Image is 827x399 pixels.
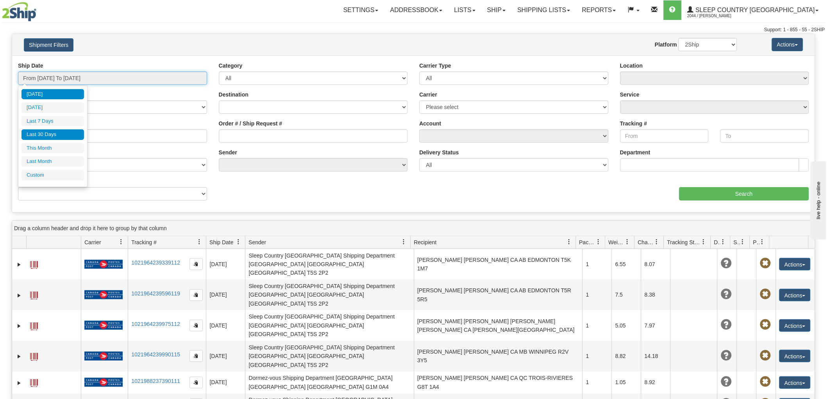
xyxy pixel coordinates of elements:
span: Sender [249,238,266,246]
div: grid grouping header [12,221,815,236]
td: 1 [582,341,612,371]
label: Account [419,120,441,127]
a: Tracking Status filter column settings [697,235,711,249]
li: Custom [21,170,84,181]
span: Sleep Country [GEOGRAPHIC_DATA] [694,7,815,13]
a: Pickup Status filter column settings [756,235,769,249]
button: Copy to clipboard [190,258,203,270]
label: Delivery Status [419,149,459,156]
li: This Month [21,143,84,154]
button: Actions [772,38,803,51]
td: [DATE] [206,341,245,371]
td: 8.07 [641,249,670,279]
img: 20 - Canada Post [84,378,123,387]
a: Label [30,288,38,301]
span: Recipient [414,238,437,246]
label: Platform [655,41,677,48]
span: 2044 / [PERSON_NAME] [687,12,746,20]
span: Shipment Issues [734,238,740,246]
a: Settings [337,0,384,20]
span: Charge [638,238,654,246]
li: [DATE] [21,89,84,100]
input: From [620,129,709,143]
a: 1021964239339112 [131,259,180,266]
a: Reports [576,0,622,20]
td: 6.55 [612,249,641,279]
label: Location [620,62,643,70]
td: [PERSON_NAME] [PERSON_NAME] CA MB WINNIPEG R2V 3Y5 [414,341,583,371]
a: Label [30,349,38,362]
label: Sender [219,149,237,156]
a: Label [30,376,38,388]
a: Lists [448,0,481,20]
label: Category [219,62,243,70]
td: 14.18 [641,341,670,371]
td: [DATE] [206,279,245,310]
span: Unknown [721,258,732,269]
td: Sleep Country [GEOGRAPHIC_DATA] Shipping Department [GEOGRAPHIC_DATA] [GEOGRAPHIC_DATA] [GEOGRAPH... [245,310,414,341]
a: Ship [482,0,512,20]
a: Tracking # filter column settings [193,235,206,249]
a: Sleep Country [GEOGRAPHIC_DATA] 2044 / [PERSON_NAME] [682,0,825,20]
span: Delivery Status [714,238,721,246]
button: Actions [779,319,811,332]
td: [PERSON_NAME] [PERSON_NAME] CA AB EDMONTON T5R 5R5 [414,279,583,310]
td: 7.5 [612,279,641,310]
a: Expand [15,292,23,299]
a: Expand [15,379,23,387]
td: Dormez-vous Shipping Department [GEOGRAPHIC_DATA] [GEOGRAPHIC_DATA] [GEOGRAPHIC_DATA] G1M 0A4 [245,372,414,394]
button: Copy to clipboard [190,320,203,331]
td: 7.97 [641,310,670,341]
button: Copy to clipboard [190,350,203,362]
div: live help - online [6,7,72,13]
a: Expand [15,261,23,268]
td: 1 [582,372,612,394]
label: Ship Date [18,62,43,70]
button: Copy to clipboard [190,377,203,388]
button: Actions [779,258,811,270]
a: Weight filter column settings [621,235,634,249]
a: Expand [15,322,23,330]
a: Recipient filter column settings [562,235,576,249]
li: Last 7 Days [21,116,84,127]
span: Pickup Not Assigned [760,376,771,387]
td: [PERSON_NAME] [PERSON_NAME] CA AB EDMONTON T5K 1M7 [414,249,583,279]
a: Addressbook [384,0,448,20]
span: Pickup Status [753,238,760,246]
a: Delivery Status filter column settings [717,235,730,249]
a: Sender filter column settings [397,235,410,249]
span: Unknown [721,376,732,387]
button: Actions [779,376,811,389]
button: Actions [779,289,811,301]
td: [PERSON_NAME] [PERSON_NAME] [PERSON_NAME] [PERSON_NAME] CA [PERSON_NAME][GEOGRAPHIC_DATA] [414,310,583,341]
td: [DATE] [206,310,245,341]
img: logo2044.jpg [2,2,36,21]
a: 1021964239975112 [131,321,180,327]
td: Sleep Country [GEOGRAPHIC_DATA] Shipping Department [GEOGRAPHIC_DATA] [GEOGRAPHIC_DATA] [GEOGRAPH... [245,341,414,371]
td: 1 [582,279,612,310]
label: Carrier Type [419,62,451,70]
a: Label [30,258,38,270]
td: Sleep Country [GEOGRAPHIC_DATA] Shipping Department [GEOGRAPHIC_DATA] [GEOGRAPHIC_DATA] [GEOGRAPH... [245,279,414,310]
li: Last 30 Days [21,129,84,140]
span: Packages [579,238,596,246]
div: Support: 1 - 855 - 55 - 2SHIP [2,27,825,33]
label: Department [620,149,651,156]
button: Copy to clipboard [190,289,203,301]
td: 8.92 [641,372,670,394]
span: Pickup Not Assigned [760,258,771,269]
a: Expand [15,352,23,360]
li: Last Month [21,156,84,167]
button: Shipment Filters [24,38,73,52]
img: 20 - Canada Post [84,320,123,330]
td: 1.05 [612,372,641,394]
span: Unknown [721,350,732,361]
label: Service [620,91,640,98]
a: Carrier filter column settings [115,235,128,249]
img: 20 - Canada Post [84,259,123,269]
span: Carrier [84,238,101,246]
a: Label [30,319,38,331]
span: Weight [609,238,625,246]
td: [DATE] [206,372,245,394]
label: Destination [219,91,249,98]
